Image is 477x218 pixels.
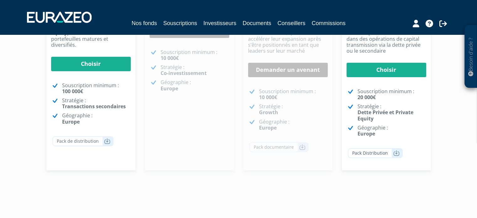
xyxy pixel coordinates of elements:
p: Géographie : [259,119,328,131]
a: Souscriptions [163,19,197,28]
strong: Europe [358,130,375,137]
p: Géographie : [62,113,131,125]
p: Souscription minimum : [161,49,229,61]
p: Financer les champions de la Tech digitale européenne, en forte croissance, qui cherchent à accél... [248,18,328,54]
p: Souscription minimum : [62,82,131,94]
a: Pack documentaire [249,142,309,152]
p: Besoin d'aide ? [467,29,474,85]
p: Financement des pour accéder à des portefeuilles matures et diversifiés. [51,18,131,48]
strong: 10 000€ [259,94,277,101]
strong: Europe [62,118,80,125]
p: Souscription minimum : [358,88,426,100]
p: Un fonds ouvert, semi liquide, offrant un accès privilégié aux marchés privés en investissant dan... [347,18,426,54]
a: Pack Distribution [348,148,403,158]
a: Conseillers [278,19,305,28]
strong: Europe [259,124,277,131]
strong: 10 000€ [161,55,179,61]
strong: Europe [161,85,178,92]
p: Stratégie : [259,104,328,115]
a: Choisir [347,63,426,77]
p: Géographie : [358,125,426,137]
p: Géographie : [161,79,229,91]
strong: Dette Privée et Private Equity [358,109,413,122]
strong: 100 000€ [62,88,83,95]
a: Documents [243,19,271,28]
a: Pack de distribution [52,136,114,146]
a: Commissions [312,19,346,28]
strong: Co-investissement [161,70,207,77]
a: Demander un avenant [248,63,328,77]
strong: Transactions secondaires [62,103,126,110]
a: Investisseurs [203,19,236,28]
p: Stratégie : [358,104,426,122]
img: 1732889491-logotype_eurazeo_blanc_rvb.png [27,12,92,23]
p: Stratégie : [161,64,229,76]
p: Souscription minimum : [259,88,328,100]
p: Stratégie : [62,98,131,109]
a: Nos fonds [131,19,157,29]
strong: 20 000€ [358,94,376,101]
a: Choisir [51,57,131,71]
strong: Growth [259,109,278,116]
